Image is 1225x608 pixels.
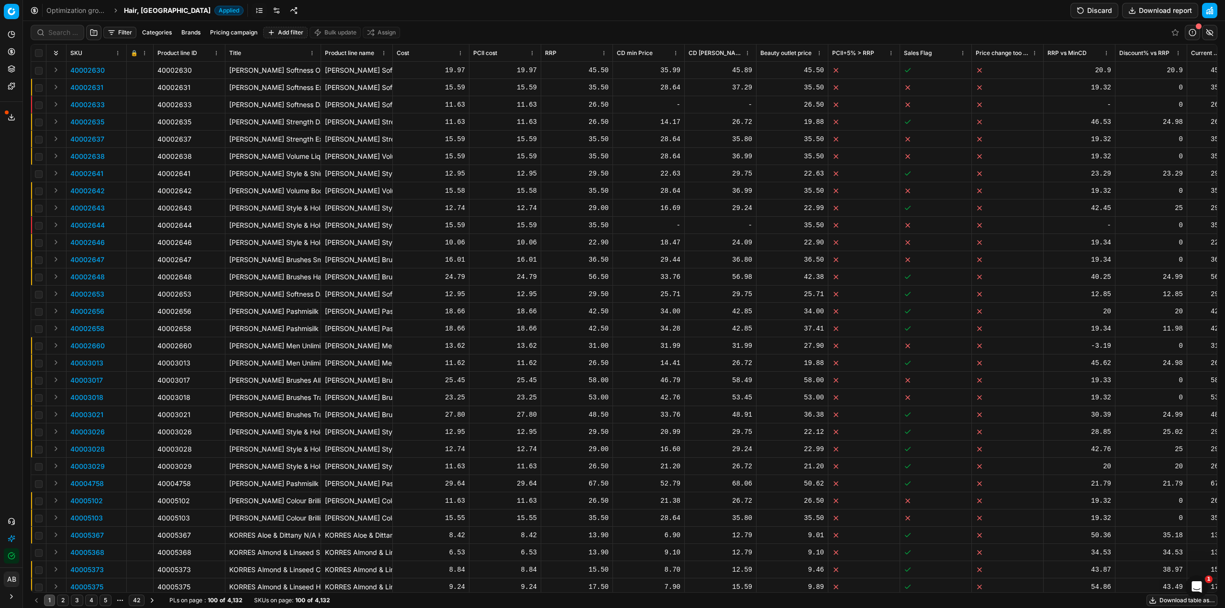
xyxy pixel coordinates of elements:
button: 40005103 [70,513,103,523]
button: Expand [50,409,62,420]
p: 40004758 [70,479,104,488]
div: 56.50 [545,272,609,282]
div: 45.50 [760,66,824,75]
button: Expand [50,357,62,368]
button: Expand [50,374,62,386]
button: Download table as... [1147,595,1217,606]
p: 40002646 [70,238,105,247]
button: Discard [1070,3,1118,18]
p: [PERSON_NAME] Strength Daily Mild Haarshampoo 200 ml [229,117,317,127]
div: 40002641 [157,169,221,178]
div: 19.32 [1047,83,1111,92]
div: 0 [1119,186,1183,196]
button: 40003029 [70,462,105,471]
button: 40002635 [70,117,104,127]
div: 12.95 [397,169,465,178]
div: 24.09 [689,238,752,247]
p: 40003018 [70,393,103,402]
button: 40005375 [70,582,103,592]
div: 15.58 [473,186,537,196]
p: 40002648 [70,272,105,282]
p: 40003021 [70,410,103,420]
button: Expand [50,564,62,575]
div: 23.29 [1119,169,1183,178]
div: 40002648 [157,272,221,282]
button: 40003013 [70,358,103,368]
button: Expand [50,236,62,248]
div: 24.98 [1119,117,1183,127]
div: 15.59 [473,152,537,161]
div: 22.90 [545,238,609,247]
div: 19.32 [1047,186,1111,196]
button: Expand [50,185,62,196]
div: 35.99 [617,66,680,75]
p: 40002638 [70,152,105,161]
div: 28.64 [617,83,680,92]
span: Price change too high [976,49,1030,57]
div: 15.59 [397,221,465,230]
div: 23.29 [1047,169,1111,178]
strong: 4,132 [227,597,243,604]
button: Expand [50,133,62,144]
span: RRP vs MinCD [1047,49,1087,57]
div: 42.45 [1047,203,1111,213]
div: 24.99 [1119,272,1183,282]
p: [PERSON_NAME] Softness Express Care Spray Conditioner 125 ml [229,83,317,92]
p: [PERSON_NAME] Volume Boost Volumenspray 125 ml [229,186,317,196]
button: 40002644 [70,221,105,230]
div: [PERSON_NAME] Strength Express Moisture Conditioner Spray Haarkur 125 ml [325,134,389,144]
div: [PERSON_NAME] Style & Hold Strong Styling Schaumfestiger 200 ml [325,238,389,247]
button: 40003017 [70,376,103,385]
div: 36.50 [760,255,824,265]
button: Expand [50,391,62,403]
div: 35.50 [545,186,609,196]
div: 0 [1119,221,1183,230]
span: PCII+5% > RRP [832,49,874,57]
button: 40005368 [70,548,104,557]
p: 40005102 [70,496,103,506]
p: 40002656 [70,307,104,316]
p: [PERSON_NAME] Softness Daily Repair Rich Haarshampoo 200 ml [229,289,317,299]
div: 16.01 [397,255,465,265]
button: Go to next page [146,595,158,606]
p: [PERSON_NAME] Volume Liquid Hair Repair Mousse Schaumfestiger 150 ml [229,152,317,161]
div: 35.50 [760,221,824,230]
button: 40003026 [70,427,105,437]
div: 29.50 [545,169,609,178]
button: 5 [100,595,111,606]
div: 28.64 [617,152,680,161]
div: 10.06 [397,238,465,247]
button: Expand [50,529,62,541]
button: Expand [50,271,62,282]
button: Expand [50,512,62,523]
button: Expand [50,546,62,558]
p: [PERSON_NAME] Style & Hold Strong Styling Schaumfestiger 200 ml [229,238,317,247]
button: Assign [363,27,400,38]
div: 22.63 [760,169,824,178]
button: 40005367 [70,531,104,540]
div: - [1047,100,1111,110]
strong: 100 [208,597,218,604]
div: 15.59 [473,134,537,144]
div: 19.34 [1047,238,1111,247]
div: 40002633 [157,100,221,110]
div: 12.74 [473,203,537,213]
div: - [1047,221,1111,230]
p: 40005373 [70,565,104,575]
button: Expand [50,167,62,179]
div: 16.69 [617,203,680,213]
p: [PERSON_NAME] Softness Overnight Haarkur 125 ml [229,66,317,75]
div: 20.9 [1047,66,1111,75]
span: PCII cost [473,49,497,57]
button: Expand [50,254,62,265]
span: Hair, [GEOGRAPHIC_DATA]Applied [124,6,244,15]
div: 15.59 [473,221,537,230]
div: 26.50 [545,100,609,110]
div: 29.00 [545,203,609,213]
strong: 100 [295,597,305,604]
